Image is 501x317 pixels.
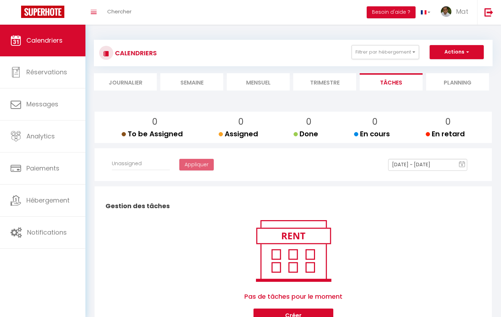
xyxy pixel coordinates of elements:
[26,36,63,45] span: Calendriers
[26,68,67,76] span: Réservations
[249,217,338,285] img: rent.png
[104,195,483,217] h2: Gestion des tâches
[388,159,467,171] input: Select Date Range
[26,100,58,108] span: Messages
[26,196,70,205] span: Hébergement
[94,73,157,91] li: Journalier
[293,73,356,91] li: Trimestre
[431,115,465,129] p: 0
[179,159,214,171] button: Appliquer
[224,115,258,129] p: 0
[299,115,318,129] p: 0
[26,164,59,173] span: Paiements
[219,129,258,139] span: Assigned
[113,45,157,61] h3: CALENDRIERS
[107,8,131,15] span: Chercher
[354,129,390,139] span: En cours
[6,3,27,24] button: Ouvrir le widget de chat LiveChat
[441,6,451,17] img: ...
[27,228,67,237] span: Notifications
[426,129,465,139] span: En retard
[227,73,290,91] li: Mensuel
[21,6,64,18] img: Super Booking
[456,7,468,16] span: Mat
[160,73,223,91] li: Semaine
[430,45,484,59] button: Actions
[367,6,416,18] button: Besoin d'aide ?
[352,45,419,59] button: Filtrer par hébergement
[360,115,390,129] p: 0
[484,8,493,17] img: logout
[426,73,489,91] li: Planning
[244,285,342,309] span: Pas de tâches pour le moment
[461,163,463,167] text: 9
[294,129,318,139] span: Done
[122,129,183,139] span: To be Assigned
[26,132,55,141] span: Analytics
[360,73,423,91] li: Tâches
[127,115,183,129] p: 0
